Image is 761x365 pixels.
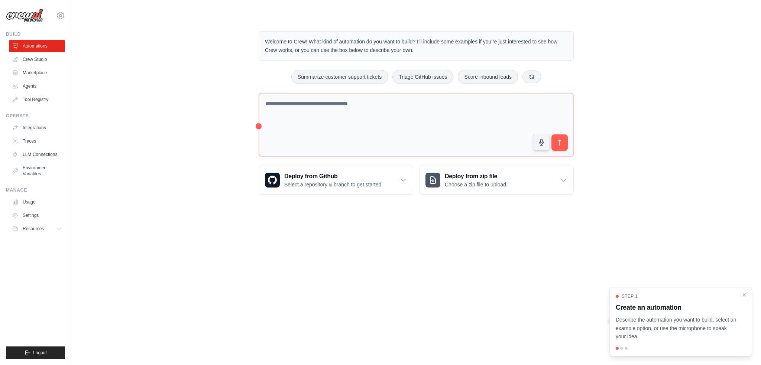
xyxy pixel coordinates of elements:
h3: Deploy from zip file [445,172,508,181]
a: Settings [9,209,65,221]
a: Usage [9,196,65,208]
p: Choose a zip file to upload. [445,181,508,188]
button: Triage GitHub issues [392,70,453,84]
a: Agents [9,80,65,92]
p: Welcome to Crew! What kind of automation do you want to build? I'll include some examples if you'... [265,38,567,55]
a: Integrations [9,122,65,134]
div: Build [6,31,65,37]
button: Summarize customer support tickets [291,70,388,84]
p: Describe the automation you want to build, select an example option, or use the microphone to spe... [616,316,737,341]
button: Close walkthrough [741,292,747,298]
button: Score inbound leads [458,70,518,84]
img: Logo [6,9,43,23]
h3: Create an automation [616,302,737,313]
div: Operate [6,113,65,119]
a: Crew Studio [9,53,65,65]
a: Tool Registry [9,94,65,105]
a: Environment Variables [9,162,65,180]
h3: Deploy from Github [284,172,383,181]
div: Manage [6,187,65,193]
button: Logout [6,346,65,359]
a: LLM Connections [9,149,65,160]
a: Traces [9,135,65,147]
a: Marketplace [9,67,65,79]
button: Resources [9,223,65,235]
span: Resources [23,226,44,232]
span: Logout [33,350,47,356]
p: Select a repository & branch to get started. [284,181,383,188]
span: Step 1 [622,293,638,299]
iframe: Chat Widget [724,329,761,365]
a: Automations [9,40,65,52]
